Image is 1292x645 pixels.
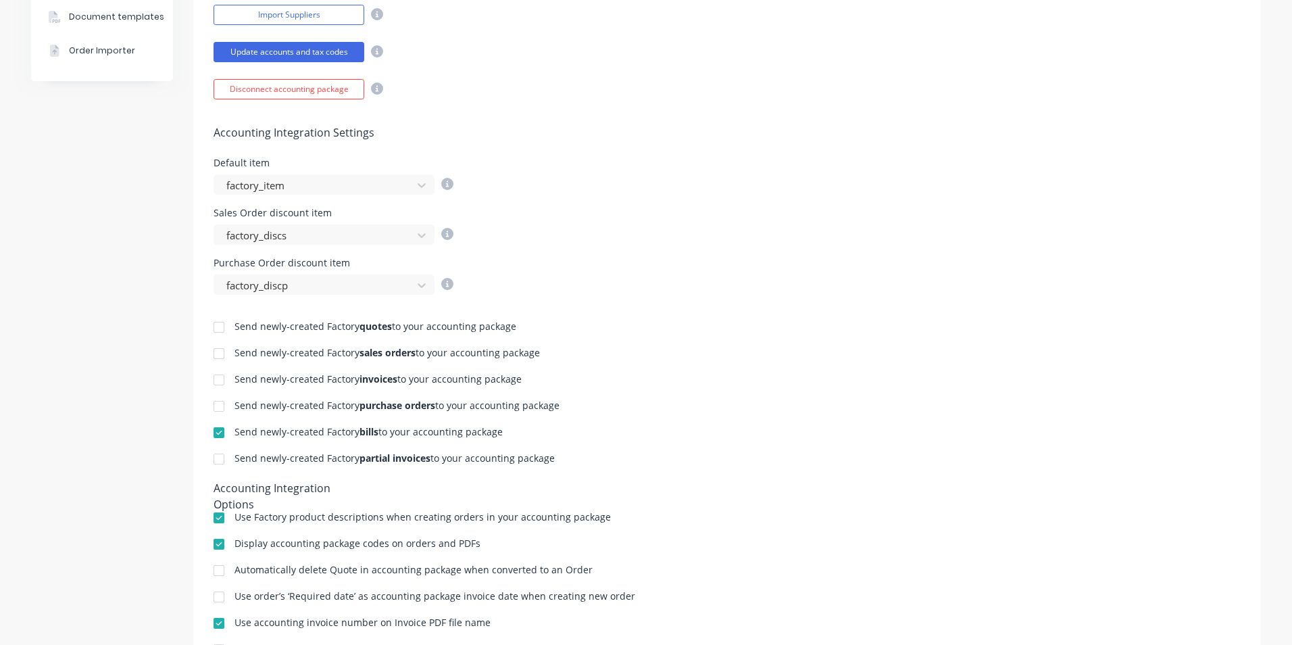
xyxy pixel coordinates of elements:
div: Send newly-created Factory to your accounting package [234,348,540,358]
div: Accounting Integration Options [214,480,372,499]
div: Default item [214,158,453,168]
b: purchase orders [359,399,435,412]
button: Import Suppliers [214,5,364,25]
div: Document templates [69,11,164,23]
div: Sales Order discount item [214,208,453,218]
div: Send newly-created Factory to your accounting package [234,427,503,437]
div: Use accounting invoice number on Invoice PDF file name [234,618,491,627]
button: Order Importer [31,34,173,68]
div: Automatically delete Quote in accounting package when converted to an Order [234,565,593,575]
b: sales orders [359,346,416,359]
b: invoices [359,373,397,385]
div: Send newly-created Factory to your accounting package [234,322,516,331]
div: Use order’s ‘Required date’ as accounting package invoice date when creating new order [234,592,635,601]
div: Purchase Order discount item [214,258,453,268]
b: quotes [359,320,392,333]
b: partial invoices [359,452,430,464]
div: Use Factory product descriptions when creating orders in your accounting package [234,512,611,522]
div: Send newly-created Factory to your accounting package [234,401,560,410]
button: Disconnect accounting package [214,79,364,99]
button: Update accounts and tax codes [214,42,364,62]
div: Order Importer [69,45,135,57]
b: bills [359,425,378,438]
div: Send newly-created Factory to your accounting package [234,454,555,463]
h5: Accounting Integration Settings [214,126,1241,139]
div: Display accounting package codes on orders and PDFs [234,539,480,548]
div: Send newly-created Factory to your accounting package [234,375,522,384]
